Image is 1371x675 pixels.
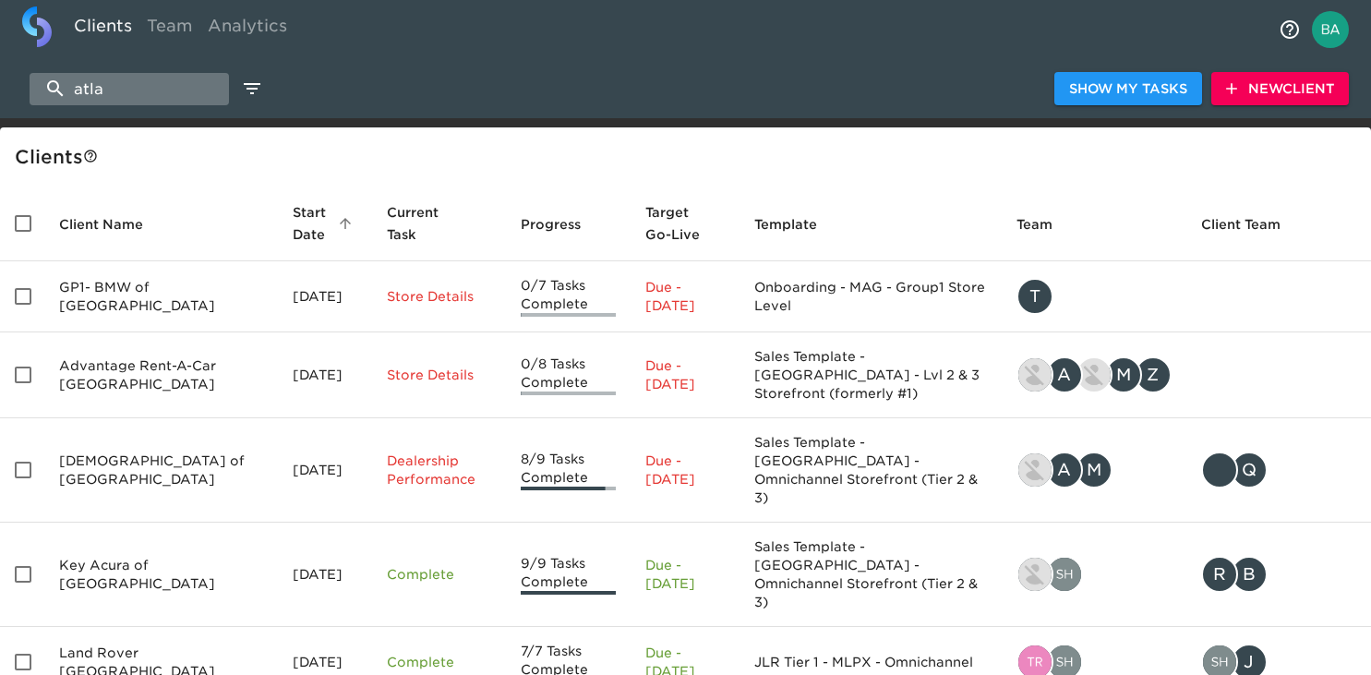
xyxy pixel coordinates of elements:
p: Due - [DATE] [645,452,725,488]
td: 8/9 Tasks Complete [506,418,631,523]
div: R [1201,556,1238,593]
span: Client Team [1201,213,1305,235]
span: Current Task [387,201,491,246]
button: Show My Tasks [1054,72,1202,106]
span: Team [1016,213,1076,235]
input: search [30,73,229,105]
img: Profile [1312,11,1349,48]
div: T [1016,278,1053,315]
td: 0/8 Tasks Complete [506,332,631,418]
p: Dealership Performance [387,452,491,488]
p: Complete [387,653,491,671]
button: edit [236,73,268,104]
span: Calculated based on the start date and the duration of all Tasks contained in this Hub. [645,201,701,246]
td: Onboarding - MAG - Group1 Store Level [740,261,1002,332]
span: This is the next Task in this Hub that should be completed [387,201,467,246]
img: shresta.mandala@cdk.com [1048,558,1081,591]
span: Target Go-Live [645,201,725,246]
td: Sales Template - [GEOGRAPHIC_DATA] - Omnichannel Storefront (Tier 2 & 3) [740,418,1002,523]
p: Due - [DATE] [645,356,725,393]
td: [DATE] [278,523,372,627]
div: Q [1231,452,1268,488]
button: NewClient [1211,72,1349,106]
div: tracy@roadster.com [1016,278,1172,315]
span: Progress [521,213,605,235]
div: A [1046,356,1083,393]
td: [DATE] [278,418,372,523]
span: Client Name [59,213,167,235]
td: 9/9 Tasks Complete [506,523,631,627]
a: Analytics [200,6,295,52]
td: [DATE] [278,332,372,418]
td: GP1- BMW of [GEOGRAPHIC_DATA] [44,261,278,332]
p: Complete [387,565,491,584]
div: Client s [15,142,1364,172]
img: duncan.miller@roadster.com [1018,558,1052,591]
div: ramato@keyauto.com, bford@keyauto.com [1201,556,1356,593]
img: lowell@roadster.com [1018,358,1052,392]
td: [DATE] [278,261,372,332]
td: 0/7 Tasks Complete [506,261,631,332]
a: Clients [66,6,139,52]
div: M [1076,452,1112,488]
img: lowell@roadster.com [1018,453,1052,487]
td: Key Acura of [GEOGRAPHIC_DATA] [44,523,278,627]
div: lowell@roadster.com, andrew.howard@cdk.com, kevin.lo@roadster.com, matthew.waterman@roadster.com,... [1016,356,1172,393]
a: Team [139,6,200,52]
p: Due - [DATE] [645,278,725,315]
td: Sales Template - [GEOGRAPHIC_DATA] - Lvl 2 & 3 Storefront (formerly #1) [740,332,1002,418]
span: Template [754,213,841,235]
td: Advantage Rent-A-Car [GEOGRAPHIC_DATA] [44,332,278,418]
div: B [1231,556,1268,593]
img: kevin.lo@roadster.com [1077,358,1111,392]
p: Due - [DATE] [645,556,725,593]
div: A [1046,452,1083,488]
div: lowell@roadster.com, allison.beeler@roadster.com, manpreet.singh@roadster.com [1016,452,1172,488]
svg: This is a list of all of your clients and clients shared with you [83,149,98,163]
button: notifications [1268,7,1312,52]
div: duncan.miller@roadster.com, shresta.mandala@cdk.com [1016,556,1172,593]
span: Start Date [293,201,357,246]
div: Z [1135,356,1172,393]
img: logo [22,6,52,47]
p: Store Details [387,366,491,384]
div: M [1105,356,1142,393]
span: Show My Tasks [1069,78,1187,101]
p: Store Details [387,287,491,306]
div: qlittle@jimellis.com, qlittle@jimellis.com [1201,452,1356,488]
td: [DEMOGRAPHIC_DATA] of [GEOGRAPHIC_DATA] [44,418,278,523]
td: Sales Template - [GEOGRAPHIC_DATA] - Omnichannel Storefront (Tier 2 & 3) [740,523,1002,627]
span: New Client [1226,78,1334,101]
